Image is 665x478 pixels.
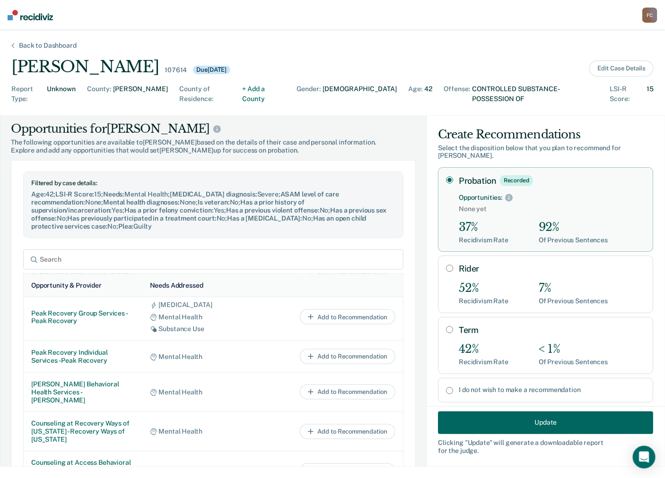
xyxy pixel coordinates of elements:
div: 42 [424,84,432,104]
div: Recidivism Rate [459,358,508,366]
div: Select the disposition below that you plan to recommend for [PERSON_NAME] . [438,144,653,160]
div: + Add a County [242,84,285,104]
div: Peak Recovery Individual Services - Peak Recovery [31,349,135,365]
span: Has a prior history of supervision/incarceration : [31,198,305,214]
div: Recidivism Rate [459,297,508,305]
button: FC [642,8,657,23]
button: Add to Recommendation [300,424,395,439]
div: [PERSON_NAME] Behavioral Health Services - [PERSON_NAME] [31,380,135,404]
div: Due [DATE] [193,66,231,74]
div: Unknown [47,84,76,104]
div: 107614 [165,66,187,74]
div: 42% [459,342,508,356]
img: Recidiviz [8,10,53,20]
div: Age : [408,84,422,104]
button: Add to Recommendation [300,266,395,281]
button: Add to Recommendation [300,349,395,364]
span: Has a previous sex offense : [31,206,386,222]
div: Recorded [500,175,533,186]
div: Mental Health [150,427,253,435]
div: Open Intercom Messenger [633,446,656,469]
div: Peak Recovery Group Services - Peak Recovery [31,309,135,325]
div: 42 ; 15 ; Mental Health ; Severe ; None ; None ; No ; Yes ; Yes ; No ; No ; No ; No ; No ; Guilty [31,190,395,230]
div: 52% [459,282,508,295]
div: F C [642,8,657,23]
div: County : [87,84,111,104]
div: 7% [539,282,608,295]
div: Opportunity & Provider [31,282,102,290]
div: Back to Dashboard [8,42,88,50]
div: Opportunities for [PERSON_NAME] [11,121,416,137]
div: 92% [539,221,608,234]
span: None yet [459,205,645,213]
input: Search [23,249,403,270]
span: [MEDICAL_DATA] diagnosis : [170,190,257,198]
div: CONTROLLED SUBSTANCE-POSSESSION OF [472,84,599,104]
div: Report Type : [11,84,45,104]
div: Mental Health [150,388,253,396]
span: Mental health diagnoses : [103,198,180,206]
div: 15 [647,84,654,104]
div: LSI-R Score : [610,84,645,104]
span: Is veteran : [198,198,229,206]
div: Clicking " Update " will generate a downloadable report for the judge. [438,439,653,455]
button: Add to Recommendation [300,309,395,324]
span: Has previously participated in a treatment court : [68,214,217,222]
div: [PERSON_NAME] [11,57,159,77]
label: Term [459,325,645,335]
label: Probation [459,175,645,186]
span: Has a [MEDICAL_DATA] : [227,214,302,222]
div: Mental Health [150,353,253,361]
div: Filtered by case details: [31,179,395,187]
button: Update [438,411,653,434]
button: Add to Recommendation [300,384,395,400]
span: Plea : [118,222,133,230]
span: Explore and add any opportunities that would set [PERSON_NAME] up for success on probation. [11,146,416,154]
label: Rider [459,264,645,274]
label: I do not wish to make a recommendation [459,386,645,394]
div: [PERSON_NAME] [113,84,168,104]
span: Has an open child protective services case : [31,214,367,230]
span: Has a previous violent offense : [226,206,320,214]
div: Create Recommendations [438,127,653,142]
div: Of Previous Sentences [539,297,608,305]
div: Recidivism Rate [459,236,508,244]
div: Needs Addressed [150,282,203,290]
div: Opportunities: [459,194,502,202]
div: County of Residence : [179,84,240,104]
div: Case Management and Support at Recovery Ways of [US_STATE] - Recovery Ways of [US_STATE] [31,262,135,285]
div: [DEMOGRAPHIC_DATA] [323,84,397,104]
div: Of Previous Sentences [539,358,608,366]
div: Substance Use [150,325,253,333]
div: Gender : [297,84,321,104]
span: ASAM level of care recommendation : [31,190,339,206]
span: The following opportunities are available to [PERSON_NAME] based on the details of their case and... [11,138,416,146]
div: Counseling at Recovery Ways of [US_STATE] - Recovery Ways of [US_STATE] [31,419,135,443]
span: LSI-R Score : [55,190,94,198]
div: Of Previous Sentences [539,236,608,244]
div: Offense : [444,84,470,104]
div: < 1% [539,342,608,356]
div: [MEDICAL_DATA] [150,301,253,309]
span: Needs : [103,190,124,198]
span: Has a prior felony conviction : [124,206,214,214]
button: Edit Case Details [589,60,654,77]
div: Mental Health [150,313,253,321]
span: Age : [31,190,45,198]
div: 37% [459,221,508,234]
